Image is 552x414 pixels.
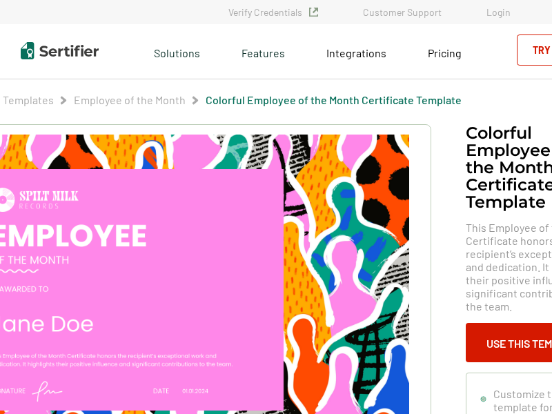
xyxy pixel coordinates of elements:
a: Login [486,6,511,18]
span: Features [241,43,285,60]
a: Verify Credentials [228,6,318,18]
a: Integrations [326,43,386,60]
span: Solutions [154,43,200,60]
img: Sertifier | Digital Credentialing Platform [21,42,99,59]
a: Colorful Employee of the Month Certificate Template [206,93,462,106]
a: Customer Support [363,6,442,18]
a: Employee of the Month [74,93,186,106]
img: Verified [309,8,318,17]
span: Colorful Employee of the Month Certificate Template [206,93,462,107]
span: Pricing [428,46,462,59]
span: Integrations [326,46,386,59]
span: Employee of the Month [74,93,186,107]
a: Pricing [428,43,462,60]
